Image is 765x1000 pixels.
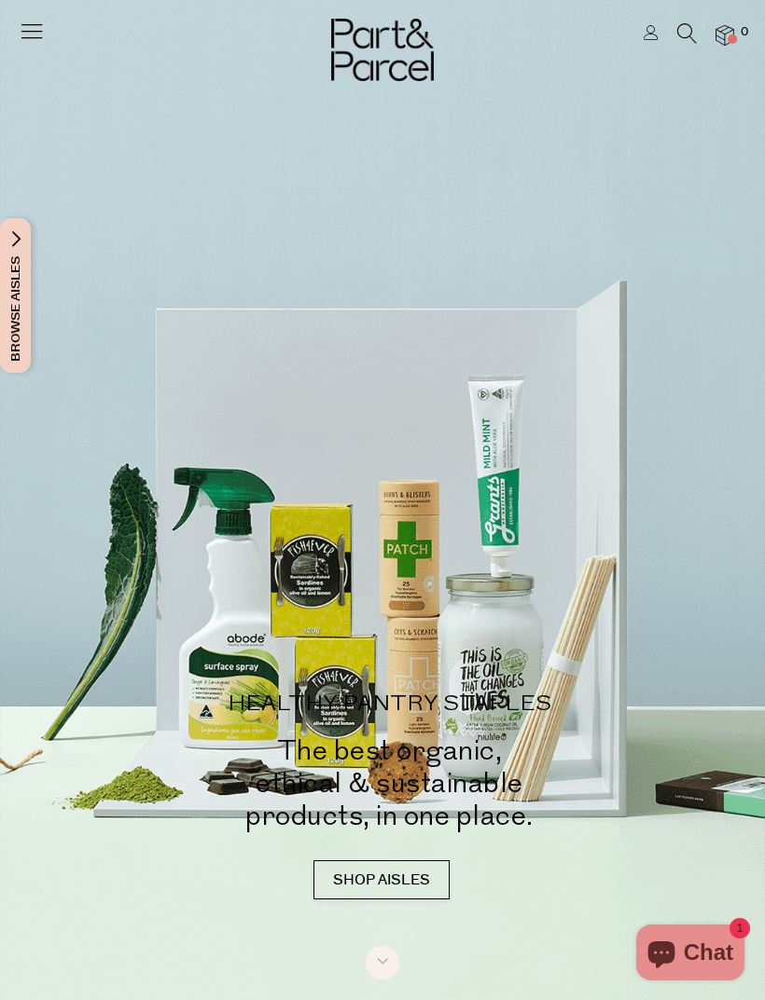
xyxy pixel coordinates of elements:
[736,24,753,41] span: 0
[631,925,750,985] inbox-online-store-chat: Shopify online store chat
[6,218,26,373] span: Browse Aisles
[56,734,723,832] h2: The best organic, ethical & sustainable products, in one place.
[313,860,450,899] a: SHOP AISLES
[331,19,434,81] img: Part&Parcel
[716,25,734,45] a: 0
[56,693,723,716] p: HEALTHY PANTRY STAPLES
